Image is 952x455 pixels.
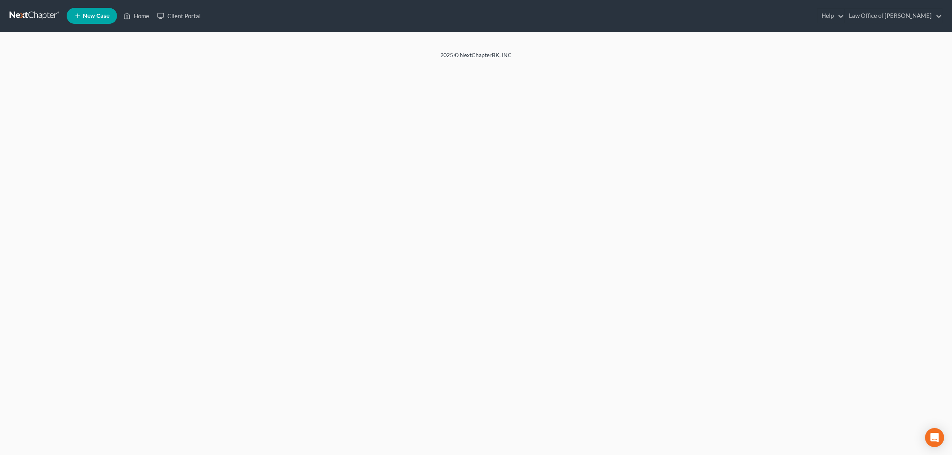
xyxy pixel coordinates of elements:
a: Home [119,9,153,23]
div: 2025 © NextChapterBK, INC [250,51,702,65]
div: Open Intercom Messenger [925,428,944,447]
a: Law Office of [PERSON_NAME] [845,9,942,23]
new-legal-case-button: New Case [67,8,117,24]
a: Help [818,9,844,23]
a: Client Portal [153,9,205,23]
